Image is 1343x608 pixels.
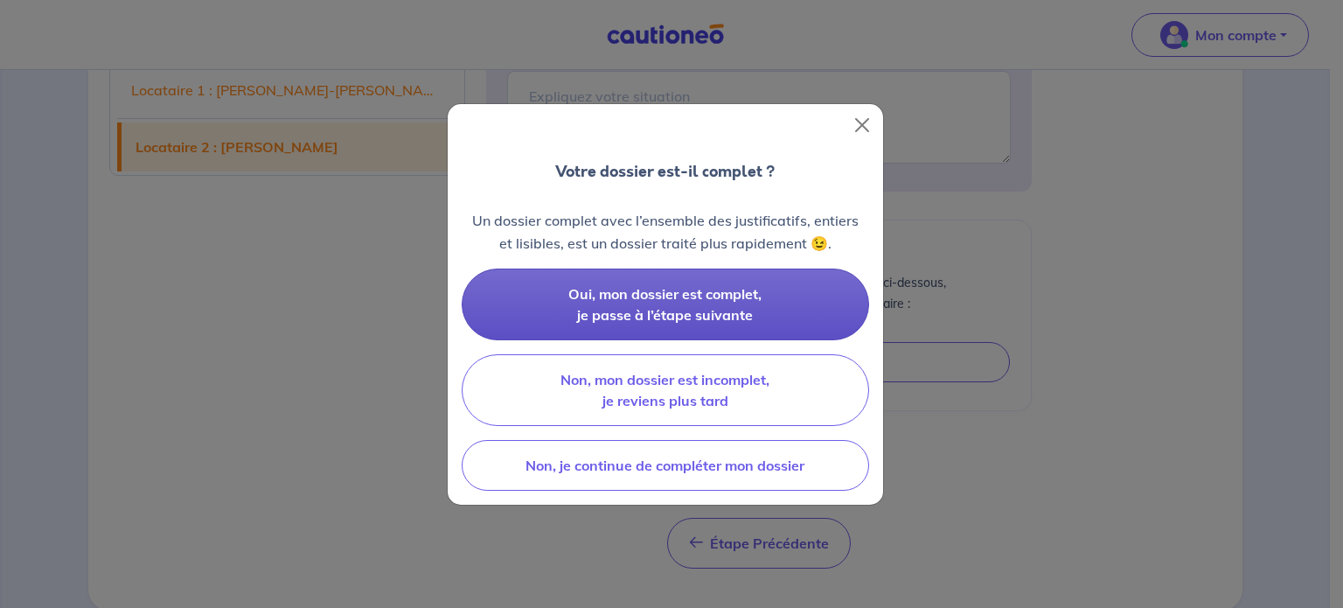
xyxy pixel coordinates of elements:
button: Non, je continue de compléter mon dossier [462,440,869,491]
span: Oui, mon dossier est complet, je passe à l’étape suivante [568,285,762,324]
button: Non, mon dossier est incomplet, je reviens plus tard [462,354,869,426]
button: Close [848,111,876,139]
button: Oui, mon dossier est complet, je passe à l’étape suivante [462,269,869,340]
span: Non, mon dossier est incomplet, je reviens plus tard [560,371,769,409]
span: Non, je continue de compléter mon dossier [525,457,804,474]
p: Un dossier complet avec l’ensemble des justificatifs, entiers et lisibles, est un dossier traité ... [462,209,869,255]
p: Votre dossier est-il complet ? [555,160,775,183]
